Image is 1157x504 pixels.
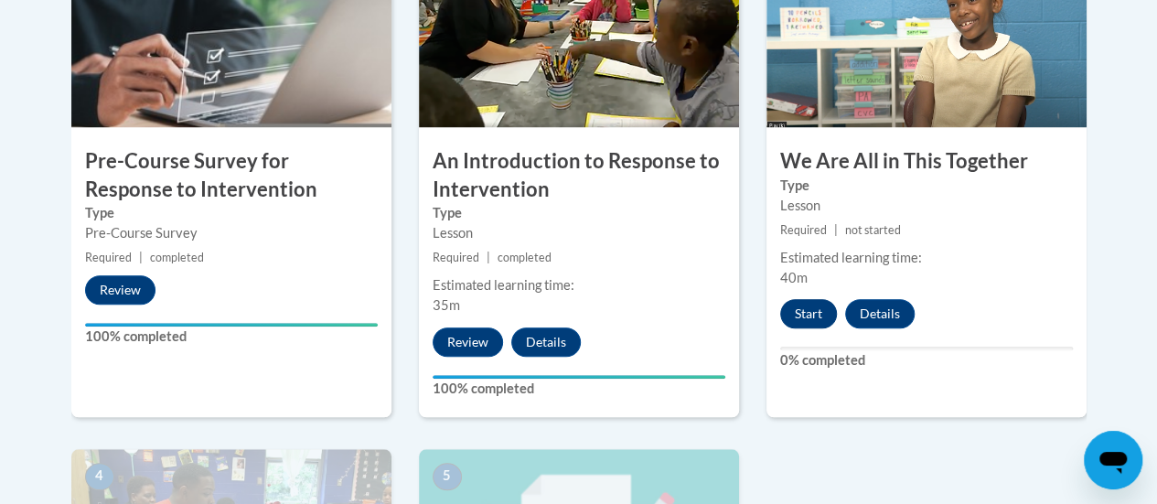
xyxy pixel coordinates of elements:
[85,463,114,490] span: 4
[433,251,479,264] span: Required
[85,203,378,223] label: Type
[780,299,837,328] button: Start
[780,223,827,237] span: Required
[85,327,378,347] label: 100% completed
[1084,431,1142,489] iframe: Button to launch messaging window
[433,463,462,490] span: 5
[85,251,132,264] span: Required
[433,375,725,379] div: Your progress
[433,327,503,357] button: Review
[780,248,1073,268] div: Estimated learning time:
[139,251,143,264] span: |
[845,299,915,328] button: Details
[780,176,1073,196] label: Type
[433,203,725,223] label: Type
[150,251,204,264] span: completed
[419,147,739,204] h3: An Introduction to Response to Intervention
[487,251,490,264] span: |
[85,323,378,327] div: Your progress
[433,379,725,399] label: 100% completed
[780,196,1073,216] div: Lesson
[85,275,155,305] button: Review
[433,223,725,243] div: Lesson
[498,251,552,264] span: completed
[834,223,838,237] span: |
[780,350,1073,370] label: 0% completed
[71,147,391,204] h3: Pre-Course Survey for Response to Intervention
[780,270,808,285] span: 40m
[845,223,901,237] span: not started
[433,297,460,313] span: 35m
[85,223,378,243] div: Pre-Course Survey
[766,147,1087,176] h3: We Are All in This Together
[511,327,581,357] button: Details
[433,275,725,295] div: Estimated learning time:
